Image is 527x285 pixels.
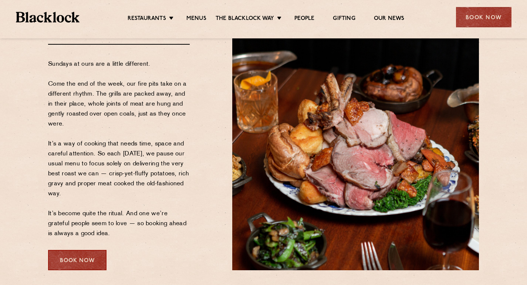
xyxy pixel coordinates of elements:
[456,7,511,27] div: Book Now
[333,15,355,23] a: Gifting
[294,15,314,23] a: People
[48,59,190,239] p: Sundays at ours are a little different. Come the end of the week, our fire pits take on a differe...
[216,15,274,23] a: The Blacklock Way
[374,15,405,23] a: Our News
[128,15,166,23] a: Restaurants
[48,250,107,270] div: Book Now
[186,15,206,23] a: Menus
[16,12,80,23] img: BL_Textured_Logo-footer-cropped.svg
